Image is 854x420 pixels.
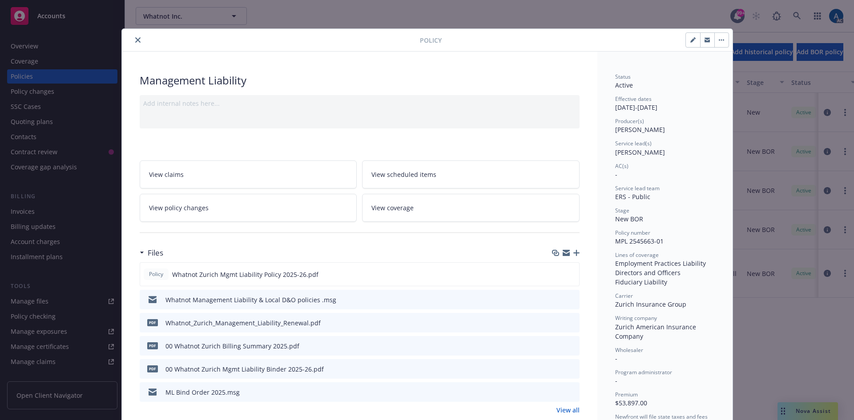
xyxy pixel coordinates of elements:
[615,95,652,103] span: Effective dates
[615,162,628,170] span: AC(s)
[615,215,643,223] span: New BOR
[147,270,165,278] span: Policy
[554,364,561,374] button: download file
[165,295,336,304] div: Whatnot Management Liability & Local D&O policies .msg
[615,192,650,201] span: ERS - Public
[554,341,561,351] button: download file
[133,35,143,45] button: close
[615,300,686,308] span: Zurich Insurance Group
[140,247,163,259] div: Files
[554,318,561,328] button: download file
[149,170,184,179] span: View claims
[568,364,576,374] button: preview file
[615,229,650,236] span: Policy number
[615,268,715,277] div: Directors and Officers
[615,95,715,112] div: [DATE] - [DATE]
[371,170,436,179] span: View scheduled items
[553,270,560,279] button: download file
[140,160,357,188] a: View claims
[615,170,617,179] span: -
[172,270,318,279] span: Whatnot Zurich Mgmt Liability Policy 2025-26.pdf
[568,318,576,328] button: preview file
[615,292,633,300] span: Carrier
[165,364,324,374] div: 00 Whatnot Zurich Mgmt Liability Binder 2025-26.pdf
[568,295,576,304] button: preview file
[615,148,665,156] span: [PERSON_NAME]
[615,117,644,125] span: Producer(s)
[615,237,664,245] span: MPL 2545663-01
[143,99,576,108] div: Add internal notes here...
[362,160,580,188] a: View scheduled items
[165,341,299,351] div: 00 Whatnot Zurich Billing Summary 2025.pdf
[165,388,240,397] div: ML Bind Order 2025.msg
[615,376,617,385] span: -
[420,36,442,45] span: Policy
[568,341,576,351] button: preview file
[615,184,660,192] span: Service lead team
[165,318,321,328] div: Whatnot_Zurich_Management_Liability_Renewal.pdf
[615,346,643,354] span: Wholesaler
[615,259,715,268] div: Employment Practices Liability
[148,247,163,259] h3: Files
[615,368,672,376] span: Program administrator
[371,203,414,212] span: View coverage
[615,323,698,340] span: Zurich American Insurance Company
[147,342,158,349] span: pdf
[615,399,647,407] span: $53,897.00
[140,73,580,88] div: Management Liability
[615,391,638,398] span: Premium
[554,388,561,397] button: download file
[615,125,665,134] span: [PERSON_NAME]
[615,81,633,89] span: Active
[147,319,158,326] span: pdf
[556,405,580,415] a: View all
[149,203,209,212] span: View policy changes
[615,140,652,147] span: Service lead(s)
[615,314,657,322] span: Writing company
[615,73,631,80] span: Status
[554,295,561,304] button: download file
[615,207,629,214] span: Stage
[615,277,715,287] div: Fiduciary Liability
[615,354,617,363] span: -
[140,194,357,222] a: View policy changes
[615,251,659,259] span: Lines of coverage
[568,388,576,397] button: preview file
[362,194,580,222] a: View coverage
[568,270,576,279] button: preview file
[147,365,158,372] span: pdf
